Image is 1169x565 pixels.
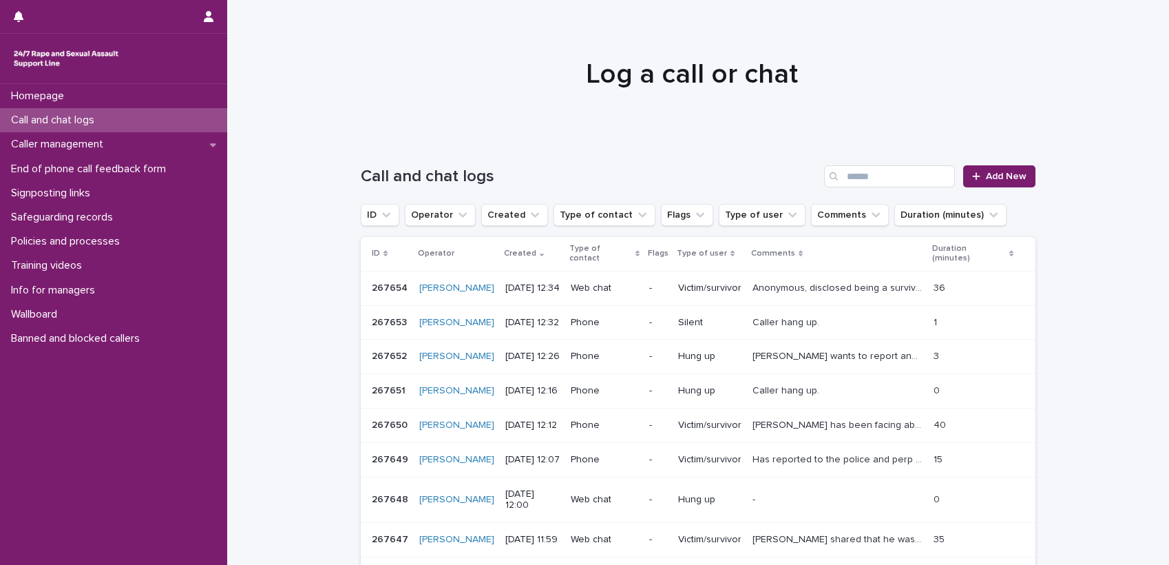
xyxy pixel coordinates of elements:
[372,280,410,294] p: 267654
[678,420,741,431] p: Victim/survivor
[934,348,942,362] p: 3
[571,454,638,466] p: Phone
[361,305,1035,340] tr: 267653267653 [PERSON_NAME] [DATE] 12:32Phone-SilentCaller hang up.Caller hang up. 11
[6,138,114,151] p: Caller management
[752,451,925,466] p: Has reported to the police and perp hasn't been found yet, is fed up of the long process and want...
[678,534,741,546] p: Victim/survivor
[649,420,667,431] p: -
[6,259,93,272] p: Training videos
[361,442,1035,477] tr: 267649267649 [PERSON_NAME] [DATE] 12:07Phone-Victim/survivorHas reported to the police and perp h...
[571,317,638,329] p: Phone
[361,340,1035,374] tr: 267652267652 [PERSON_NAME] [DATE] 12:26Phone-Hung up[PERSON_NAME] wants to report anonymously a S...
[678,351,741,362] p: Hung up
[419,494,494,506] a: [PERSON_NAME]
[372,348,410,362] p: 267652
[678,282,741,294] p: Victim/survivor
[405,204,476,226] button: Operator
[934,531,947,546] p: 35
[677,246,727,261] p: Type of user
[361,167,819,187] h1: Call and chat logs
[751,246,795,261] p: Comments
[934,280,948,294] p: 36
[505,385,560,397] p: [DATE] 12:16
[505,317,560,329] p: [DATE] 12:32
[11,45,121,72] img: rhQMoQhaT3yELyF149Cw
[505,420,560,431] p: [DATE] 12:12
[649,282,667,294] p: -
[934,491,942,506] p: 0
[678,494,741,506] p: Hung up
[418,246,454,261] p: Operator
[372,382,408,397] p: 267651
[361,374,1035,409] tr: 267651267651 [PERSON_NAME] [DATE] 12:16Phone-Hung upCaller hang up.Caller hang up. 00
[934,451,945,466] p: 15
[505,282,560,294] p: [DATE] 12:34
[678,317,741,329] p: Silent
[571,282,638,294] p: Web chat
[505,351,560,362] p: [DATE] 12:26
[361,204,399,226] button: ID
[932,241,1005,267] p: Duration (minutes)
[6,187,101,200] p: Signposting links
[811,204,889,226] button: Comments
[649,385,667,397] p: -
[752,348,925,362] p: Caller wants to report anonymously a SV incident she encountered two years ago. Advised to contac...
[752,314,822,329] p: Caller hang up.
[372,451,411,466] p: 267649
[505,534,560,546] p: [DATE] 11:59
[6,235,131,248] p: Policies and processes
[419,454,494,466] a: [PERSON_NAME]
[934,314,940,329] p: 1
[661,204,713,226] button: Flags
[372,417,410,431] p: 267650
[571,385,638,397] p: Phone
[419,282,494,294] a: [PERSON_NAME]
[372,246,380,261] p: ID
[361,523,1035,557] tr: 267647267647 [PERSON_NAME] [DATE] 11:59Web chat-Victim/survivor[PERSON_NAME] shared that he was s...
[419,351,494,362] a: [PERSON_NAME]
[6,90,75,103] p: Homepage
[419,317,494,329] a: [PERSON_NAME]
[963,165,1035,187] a: Add New
[649,317,667,329] p: -
[752,280,925,294] p: Anonymous, disclosed being a survivor. They explored feelings around impact of the abuse on them ...
[6,284,106,297] p: Info for managers
[361,408,1035,442] tr: 267650267650 [PERSON_NAME] [DATE] 12:12Phone-Victim/survivor[PERSON_NAME] has been facing abuse a...
[419,385,494,397] a: [PERSON_NAME]
[504,246,536,261] p: Created
[6,163,177,176] p: End of phone call feedback form
[934,417,949,431] p: 40
[6,211,124,224] p: Safeguarding records
[6,308,68,321] p: Wallboard
[505,454,560,466] p: [DATE] 12:07
[6,332,151,345] p: Banned and blocked callers
[571,534,638,546] p: Web chat
[372,491,411,506] p: 267648
[361,271,1035,305] tr: 267654267654 [PERSON_NAME] [DATE] 12:34Web chat-Victim/survivorAnonymous, disclosed being a survi...
[554,204,655,226] button: Type of contact
[419,420,494,431] a: [PERSON_NAME]
[649,534,667,546] p: -
[569,241,632,267] p: Type of contact
[649,351,667,362] p: -
[986,172,1026,181] span: Add New
[571,420,638,431] p: Phone
[678,385,741,397] p: Hung up
[571,351,638,362] p: Phone
[372,314,410,329] p: 267653
[372,531,411,546] p: 267647
[481,204,548,226] button: Created
[361,477,1035,523] tr: 267648267648 [PERSON_NAME] [DATE] 12:00Web chat-Hung up-- 00
[824,165,955,187] input: Search
[752,491,758,506] p: -
[6,114,105,127] p: Call and chat logs
[752,382,822,397] p: Caller hang up.
[649,454,667,466] p: -
[419,534,494,546] a: [PERSON_NAME]
[752,531,925,546] p: Noah shared that he was sexually abused as a child. The police are investigating, and Noah has an...
[505,489,560,512] p: [DATE] 12:00
[355,58,1029,91] h1: Log a call or chat
[719,204,805,226] button: Type of user
[678,454,741,466] p: Victim/survivor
